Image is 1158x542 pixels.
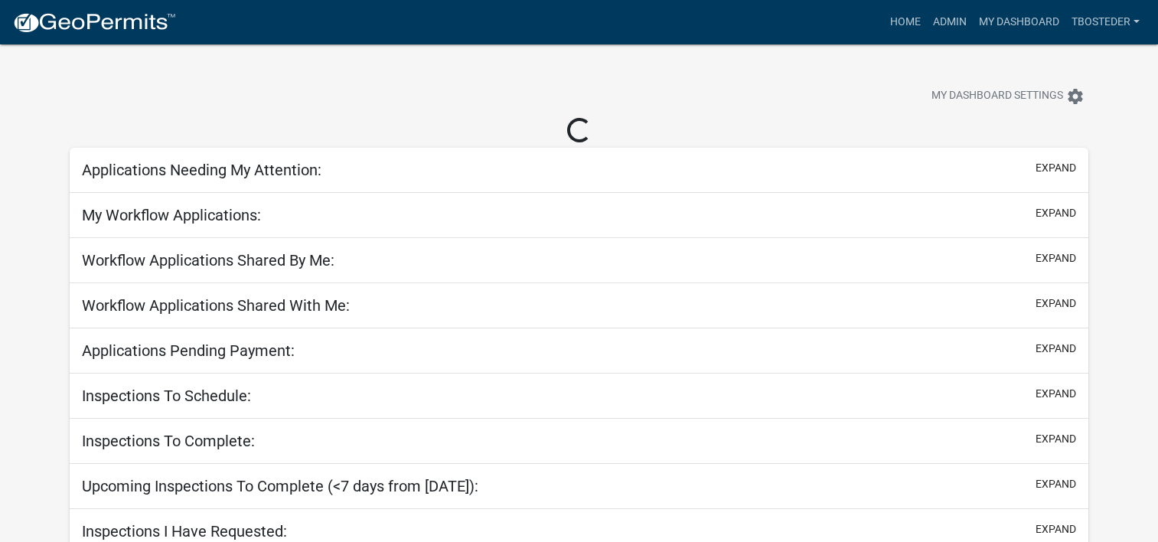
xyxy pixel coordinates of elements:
button: expand [1036,521,1076,537]
button: expand [1036,250,1076,266]
span: My Dashboard Settings [931,87,1063,106]
h5: Workflow Applications Shared With Me: [82,296,350,315]
button: expand [1036,431,1076,447]
h5: Applications Needing My Attention: [82,161,321,179]
a: My Dashboard [973,8,1065,37]
a: tbosteder [1065,8,1146,37]
a: Home [884,8,927,37]
button: expand [1036,205,1076,221]
h5: Inspections To Complete: [82,432,255,450]
button: expand [1036,476,1076,492]
i: settings [1066,87,1085,106]
button: expand [1036,341,1076,357]
button: expand [1036,160,1076,176]
h5: My Workflow Applications: [82,206,261,224]
h5: Inspections To Schedule: [82,387,251,405]
button: My Dashboard Settingssettings [919,81,1097,111]
a: Admin [927,8,973,37]
h5: Upcoming Inspections To Complete (<7 days from [DATE]): [82,477,478,495]
h5: Workflow Applications Shared By Me: [82,251,334,269]
button: expand [1036,295,1076,312]
h5: Applications Pending Payment: [82,341,295,360]
h5: Inspections I Have Requested: [82,522,287,540]
button: expand [1036,386,1076,402]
